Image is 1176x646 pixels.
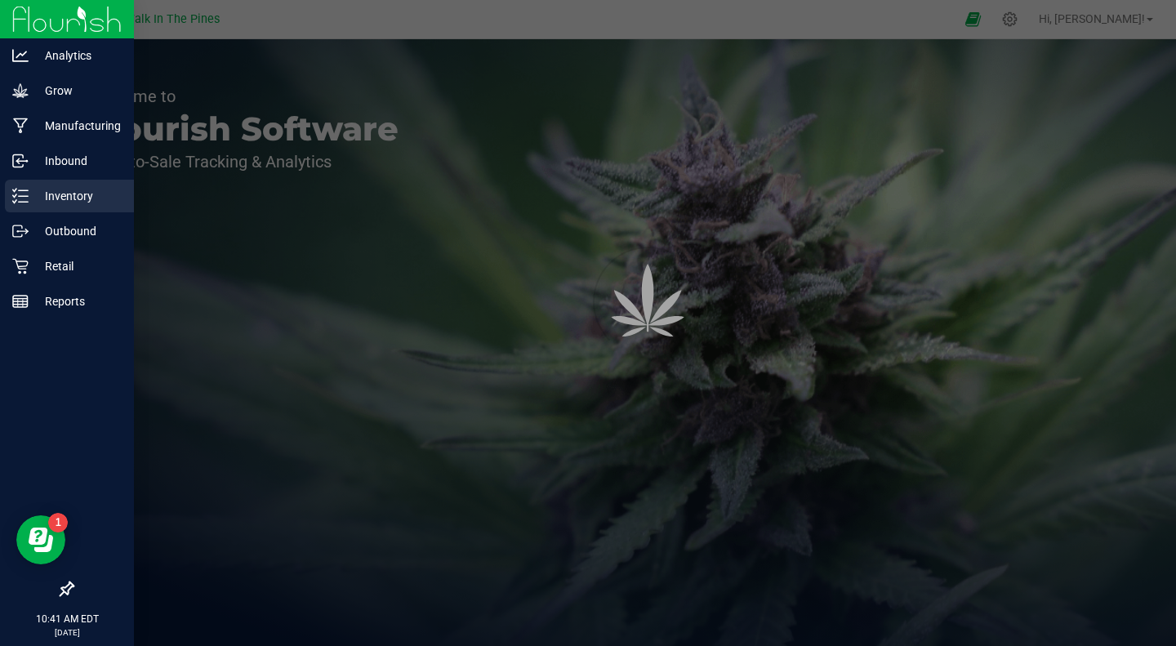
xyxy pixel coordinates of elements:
[12,47,29,64] inline-svg: Analytics
[12,293,29,310] inline-svg: Reports
[12,223,29,239] inline-svg: Outbound
[29,46,127,65] p: Analytics
[12,82,29,99] inline-svg: Grow
[12,258,29,274] inline-svg: Retail
[48,513,68,532] iframe: Resource center unread badge
[29,81,127,100] p: Grow
[16,515,65,564] iframe: Resource center
[29,116,127,136] p: Manufacturing
[12,153,29,169] inline-svg: Inbound
[7,626,127,639] p: [DATE]
[29,186,127,206] p: Inventory
[7,612,127,626] p: 10:41 AM EDT
[29,256,127,276] p: Retail
[29,221,127,241] p: Outbound
[29,292,127,311] p: Reports
[12,188,29,204] inline-svg: Inventory
[29,151,127,171] p: Inbound
[12,118,29,134] inline-svg: Manufacturing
